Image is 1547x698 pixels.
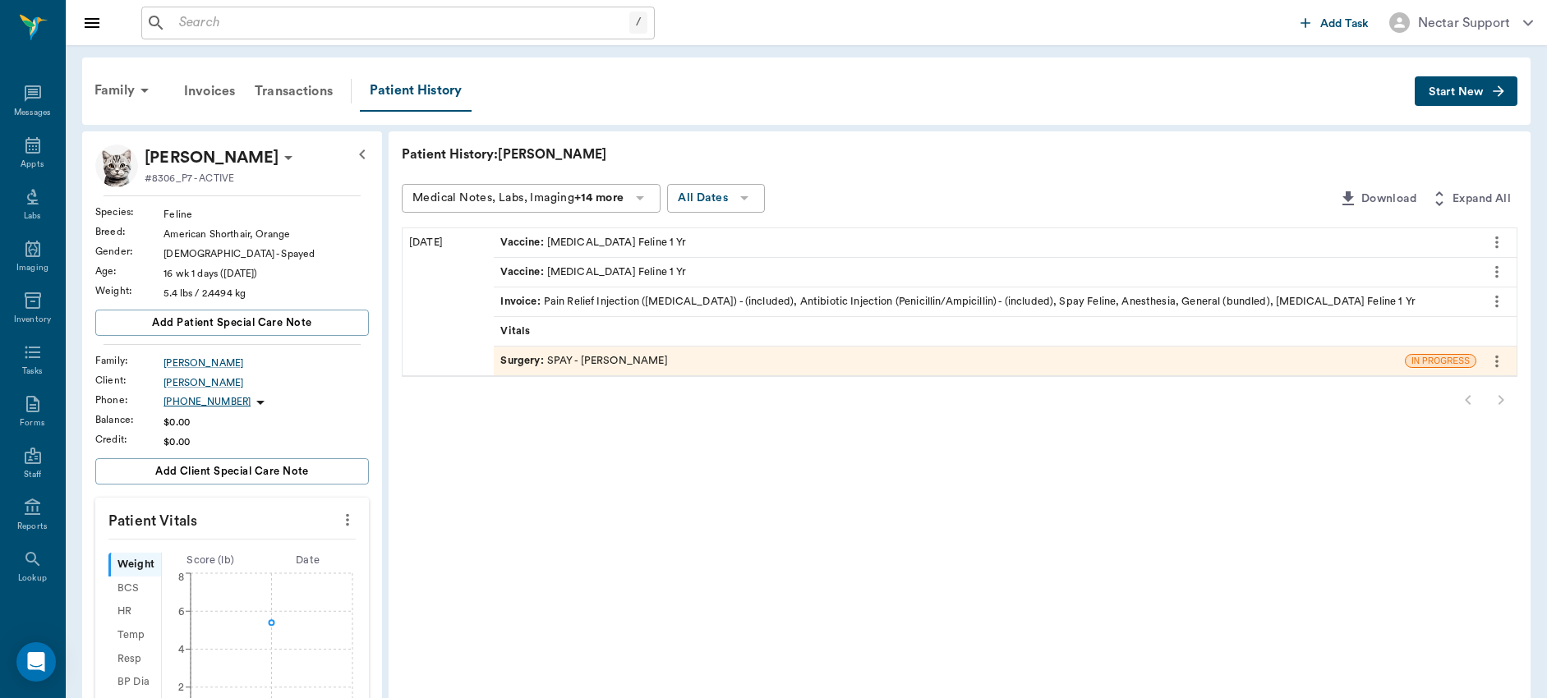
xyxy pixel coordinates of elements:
[95,393,163,407] div: Phone :
[173,11,629,34] input: Search
[178,572,184,582] tspan: 8
[145,145,279,171] p: [PERSON_NAME]
[17,521,48,533] div: Reports
[1423,184,1517,214] button: Expand All
[163,415,369,429] div: $0.00
[16,642,56,682] div: Open Intercom Messenger
[14,314,51,326] div: Inventory
[20,417,44,429] div: Forms
[360,71,472,112] a: Patient History
[163,395,251,409] p: [PHONE_NUMBER]
[95,145,138,187] img: Profile Image
[95,310,369,336] button: Add patient Special Care Note
[16,262,48,274] div: Imaging
[667,184,765,213] button: All Dates
[163,227,369,241] div: American Shorthair, Orange
[152,314,311,332] span: Add patient Special Care Note
[108,553,161,576] div: Weight
[162,553,260,568] div: Score ( lb )
[1484,258,1510,286] button: more
[1332,184,1423,214] button: Download
[95,244,163,259] div: Gender :
[259,553,357,568] div: Date
[21,158,44,171] div: Appts
[1453,189,1511,209] span: Expand All
[163,286,369,301] div: 5.4 lbs / 2.4494 kg
[22,365,43,378] div: Tasks
[145,145,279,171] div: Fiona Patrick
[178,682,184,692] tspan: 2
[500,235,686,250] div: [MEDICAL_DATA] Feline 1 Yr
[403,228,494,376] div: [DATE]
[500,324,533,339] span: Vitals
[1294,7,1376,38] button: Add Task
[95,224,163,239] div: Breed :
[1418,13,1510,33] div: Nectar Support
[178,645,185,654] tspan: 4
[95,498,369,539] p: Patient Vitals
[108,647,161,671] div: Resp
[145,171,234,186] p: #8306_P7 - ACTIVE
[500,353,546,369] span: Surgery :
[163,356,369,370] a: [PERSON_NAME]
[334,506,361,534] button: more
[163,246,369,261] div: [DEMOGRAPHIC_DATA] - Spayed
[500,264,546,280] span: Vaccine :
[24,469,41,481] div: Staff
[500,353,667,369] div: SPAY - [PERSON_NAME]
[1484,228,1510,256] button: more
[95,353,163,368] div: Family :
[500,294,543,310] span: Invoice :
[95,412,163,427] div: Balance :
[163,266,369,281] div: 16 wk 1 days ([DATE])
[500,294,1416,310] div: Pain Relief Injection ([MEDICAL_DATA]) - (included), Antibiotic Injection (Penicillin/Ampicillin)...
[245,71,343,111] a: Transactions
[412,188,624,209] div: Medical Notes, Labs, Imaging
[1484,347,1510,375] button: more
[108,671,161,695] div: BP Dia
[500,264,686,280] div: [MEDICAL_DATA] Feline 1 Yr
[95,204,163,219] div: Species :
[174,71,245,111] a: Invoices
[76,7,108,39] button: Close drawer
[108,600,161,624] div: HR
[163,434,369,449] div: $0.00
[1406,355,1476,367] span: IN PROGRESS
[1376,7,1546,38] button: Nectar Support
[402,145,895,164] p: Patient History: [PERSON_NAME]
[1484,287,1510,315] button: more
[163,375,369,390] a: [PERSON_NAME]
[95,458,369,484] button: Add client Special Care Note
[95,264,163,278] div: Age :
[18,572,47,585] div: Lookup
[85,71,164,110] div: Family
[24,210,41,223] div: Labs
[108,576,161,600] div: BCS
[95,432,163,447] div: Credit :
[1415,76,1517,107] button: Start New
[95,373,163,388] div: Client :
[95,283,163,298] div: Weight :
[155,462,309,480] span: Add client Special Care Note
[178,606,184,616] tspan: 6
[108,623,161,647] div: Temp
[14,107,52,119] div: Messages
[163,207,369,222] div: Feline
[500,235,546,250] span: Vaccine :
[574,192,624,204] b: +14 more
[629,11,647,34] div: /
